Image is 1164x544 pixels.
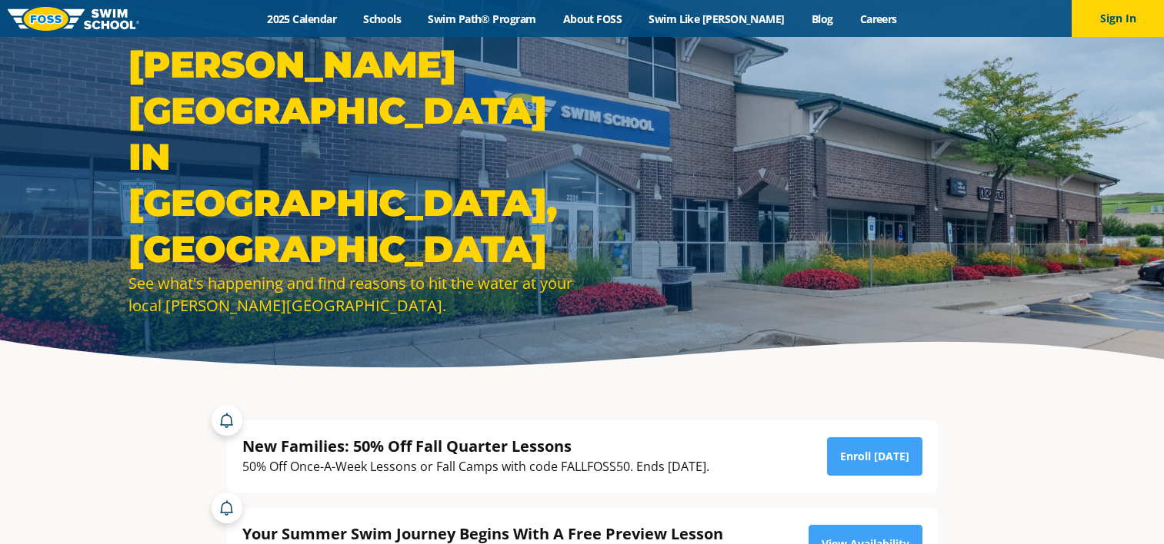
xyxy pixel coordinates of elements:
a: Blog [798,12,846,26]
a: Schools [350,12,415,26]
a: Careers [846,12,910,26]
div: 50% Off Once-A-Week Lessons or Fall Camps with code FALLFOSS50. Ends [DATE]. [242,456,709,477]
a: Swim Like [PERSON_NAME] [635,12,799,26]
a: About FOSS [549,12,635,26]
h1: [PERSON_NAME][GEOGRAPHIC_DATA] in [GEOGRAPHIC_DATA], [GEOGRAPHIC_DATA] [128,41,575,272]
div: See what's happening and find reasons to hit the water at your local [PERSON_NAME][GEOGRAPHIC_DATA]. [128,272,575,317]
div: Your Summer Swim Journey Begins With A Free Preview Lesson [242,523,759,544]
a: 2025 Calendar [254,12,350,26]
a: Swim Path® Program [415,12,549,26]
img: FOSS Swim School Logo [8,7,139,31]
div: New Families: 50% Off Fall Quarter Lessons [242,436,709,456]
a: Enroll [DATE] [827,437,922,476]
